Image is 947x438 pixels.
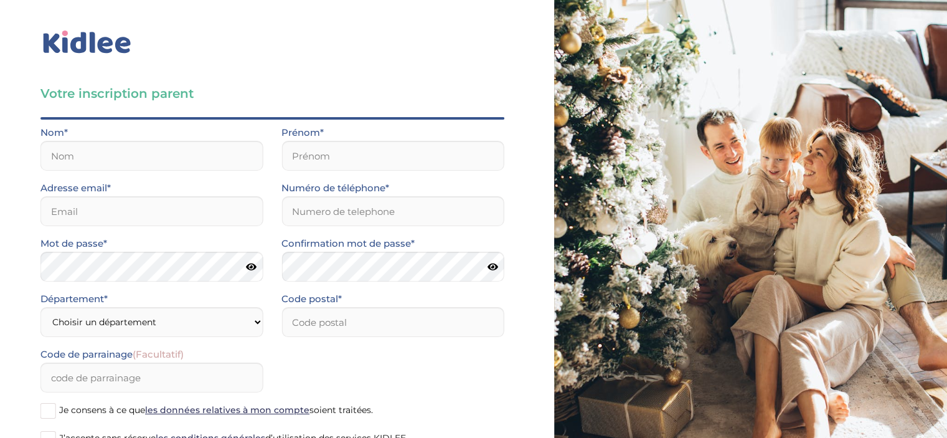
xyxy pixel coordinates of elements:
a: les données relatives à mon compte [145,404,309,416]
label: Confirmation mot de passe* [281,236,415,252]
input: Code postal [281,307,504,337]
img: logo_kidlee_bleu [40,28,134,57]
label: Numéro de téléphone* [281,180,389,196]
input: Numero de telephone [281,196,504,226]
span: Je consens à ce que soient traitées. [59,404,373,416]
label: Département* [40,291,108,307]
input: Prénom [281,141,504,171]
input: code de parrainage [40,363,263,393]
label: Prénom* [281,125,324,141]
label: Adresse email* [40,180,111,196]
label: Code de parrainage [40,346,184,363]
span: (Facultatif) [133,348,184,360]
label: Mot de passe* [40,236,107,252]
label: Code postal* [281,291,342,307]
h3: Votre inscription parent [40,85,504,102]
input: Nom [40,141,263,171]
input: Email [40,196,263,226]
